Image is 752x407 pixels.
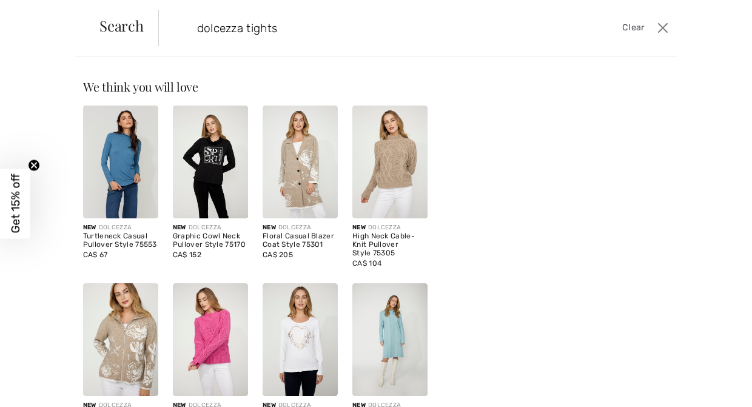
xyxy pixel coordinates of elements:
span: CA$ 104 [352,259,381,267]
span: Search [99,18,144,33]
span: CA$ 205 [263,251,293,259]
div: DOLCEZZA [263,223,338,232]
img: Graphic Cowl Neck Pullover Style 75170. Black [173,106,248,218]
img: Embellished Graphic Pullover Style 75664. As sample [263,283,338,396]
img: High-Neck Sweater Dress Style 75308. Seafoam [352,283,428,396]
span: New [173,224,186,231]
div: Turtleneck Casual Pullover Style 75553 [83,232,158,249]
div: DOLCEZZA [173,223,248,232]
button: Close [654,18,673,38]
span: Get 15% off [8,174,22,234]
span: New [352,224,366,231]
span: CA$ 67 [83,251,108,259]
span: Clear [622,21,645,35]
div: Floral Casual Blazer Coat Style 75301 [263,232,338,249]
span: New [263,224,276,231]
input: TYPE TO SEARCH [188,10,538,46]
img: Turtleneck Casual Pullover Style 75553. Indigo [83,106,158,218]
div: DOLCEZZA [83,223,158,232]
span: CA$ 152 [173,251,201,259]
button: Close teaser [28,159,40,171]
div: DOLCEZZA [352,223,428,232]
div: High Neck Cable-Knit Pullover Style 75305 [352,232,428,257]
img: High Neck Cable-Knit Pullover Style 75305. Taupe [352,106,428,218]
div: Graphic Cowl Neck Pullover Style 75170 [173,232,248,249]
img: Floral Casual Blazer Coat Style 75301. Oatmeal [263,106,338,218]
span: We think you will love [83,78,198,95]
img: Floral Zip-Up Jacket Style 75300. Oatmeal [83,283,158,396]
img: Relaxed Fit Knitted Pullover Style 75306. Magenta [173,283,248,396]
span: New [83,224,96,231]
